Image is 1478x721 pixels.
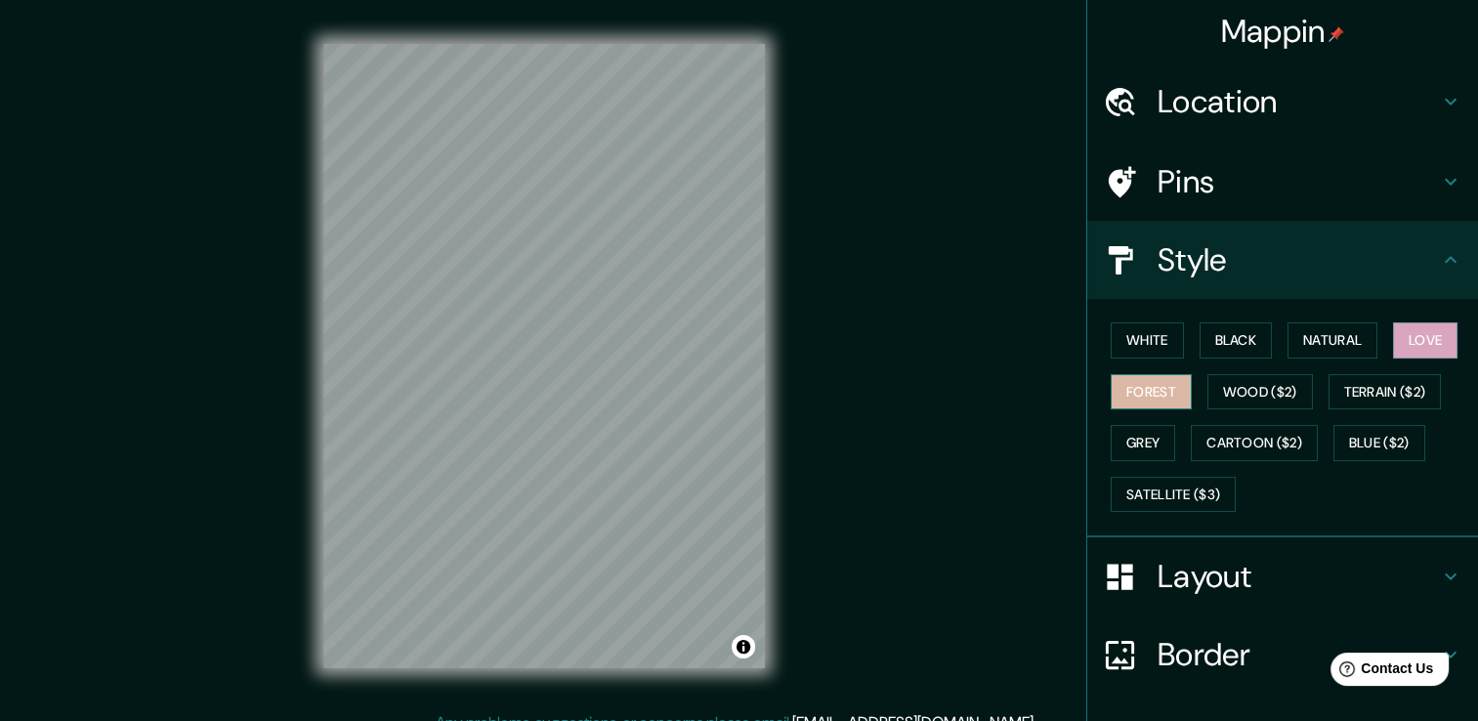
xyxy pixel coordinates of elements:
[1158,557,1439,596] h4: Layout
[1329,26,1344,42] img: pin-icon.png
[1304,645,1457,700] iframe: Help widget launcher
[1393,322,1457,359] button: Love
[1207,374,1313,410] button: Wood ($2)
[732,635,755,658] button: Toggle attribution
[1288,322,1377,359] button: Natural
[1087,143,1478,221] div: Pins
[1158,635,1439,674] h4: Border
[1158,82,1439,121] h4: Location
[1200,322,1273,359] button: Black
[1087,537,1478,615] div: Layout
[1087,63,1478,141] div: Location
[1111,322,1184,359] button: White
[1158,162,1439,201] h4: Pins
[1111,477,1236,513] button: Satellite ($3)
[1111,425,1175,461] button: Grey
[1191,425,1318,461] button: Cartoon ($2)
[1333,425,1425,461] button: Blue ($2)
[1221,12,1345,51] h4: Mappin
[1158,240,1439,279] h4: Style
[1087,221,1478,299] div: Style
[323,44,765,668] canvas: Map
[1111,374,1192,410] button: Forest
[1329,374,1442,410] button: Terrain ($2)
[1087,615,1478,694] div: Border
